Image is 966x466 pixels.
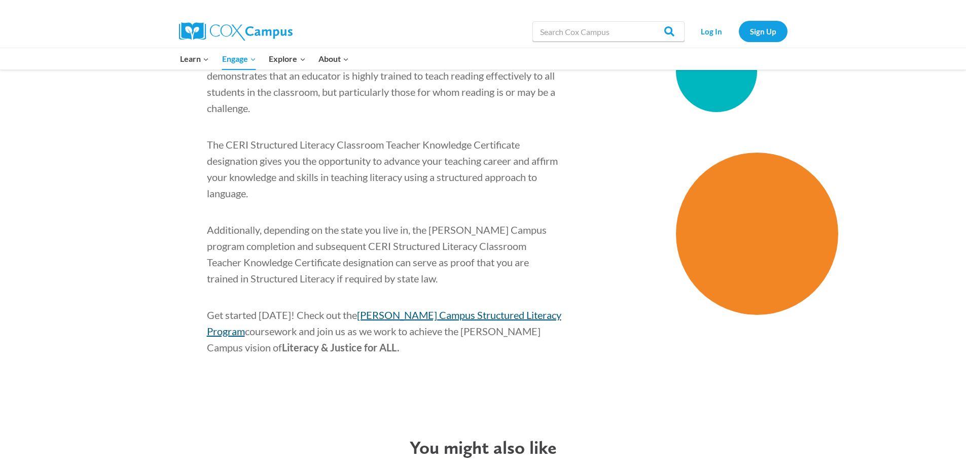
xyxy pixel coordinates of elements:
span: Literacy & Justice for ALL. [282,341,400,353]
span: Additionally, depending on the state you live in, the [PERSON_NAME] Campus program completion and... [207,224,547,284]
span: Get started [DATE]! Check out the [207,309,357,321]
h2: You might also like [171,437,795,458]
a: Log In [690,21,734,42]
img: Cox Campus [179,22,293,41]
a: Sign Up [739,21,788,42]
a: [PERSON_NAME] Campus Structured Literacy Program [207,309,561,337]
nav: Secondary Navigation [690,21,788,42]
nav: Primary Navigation [174,48,355,69]
button: Child menu of Explore [263,48,312,69]
button: Child menu of Learn [174,48,216,69]
button: Child menu of About [312,48,355,69]
input: Search Cox Campus [532,21,685,42]
span: The CERI Structured Literacy Classroom Teacher Knowledge Certificate designation gives you the op... [207,138,558,199]
span: coursework and join us as we work to achieve the [PERSON_NAME] Campus vision of [207,325,541,353]
button: Child menu of Engage [216,48,263,69]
